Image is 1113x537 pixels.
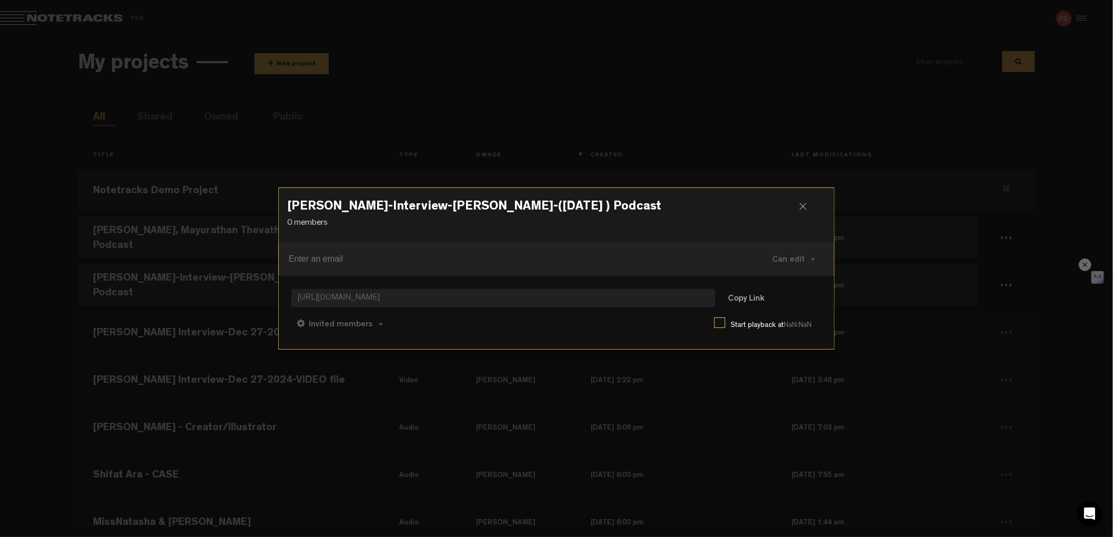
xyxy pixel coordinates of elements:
[291,289,715,307] span: [URL][DOMAIN_NAME]
[762,246,826,272] button: Can edit
[717,289,775,310] button: Copy Link
[1077,501,1102,526] div: Open Intercom Messenger
[287,217,826,230] p: 0 members
[772,256,805,264] span: Can edit
[784,322,812,329] span: NaN:NaN
[731,320,822,331] label: Start playback at
[291,311,388,336] button: Invited members
[287,201,826,217] h3: [PERSON_NAME]-Interview-[PERSON_NAME]-([DATE] ) Podcast
[309,321,372,329] span: Invited members
[289,251,714,267] input: Enter an email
